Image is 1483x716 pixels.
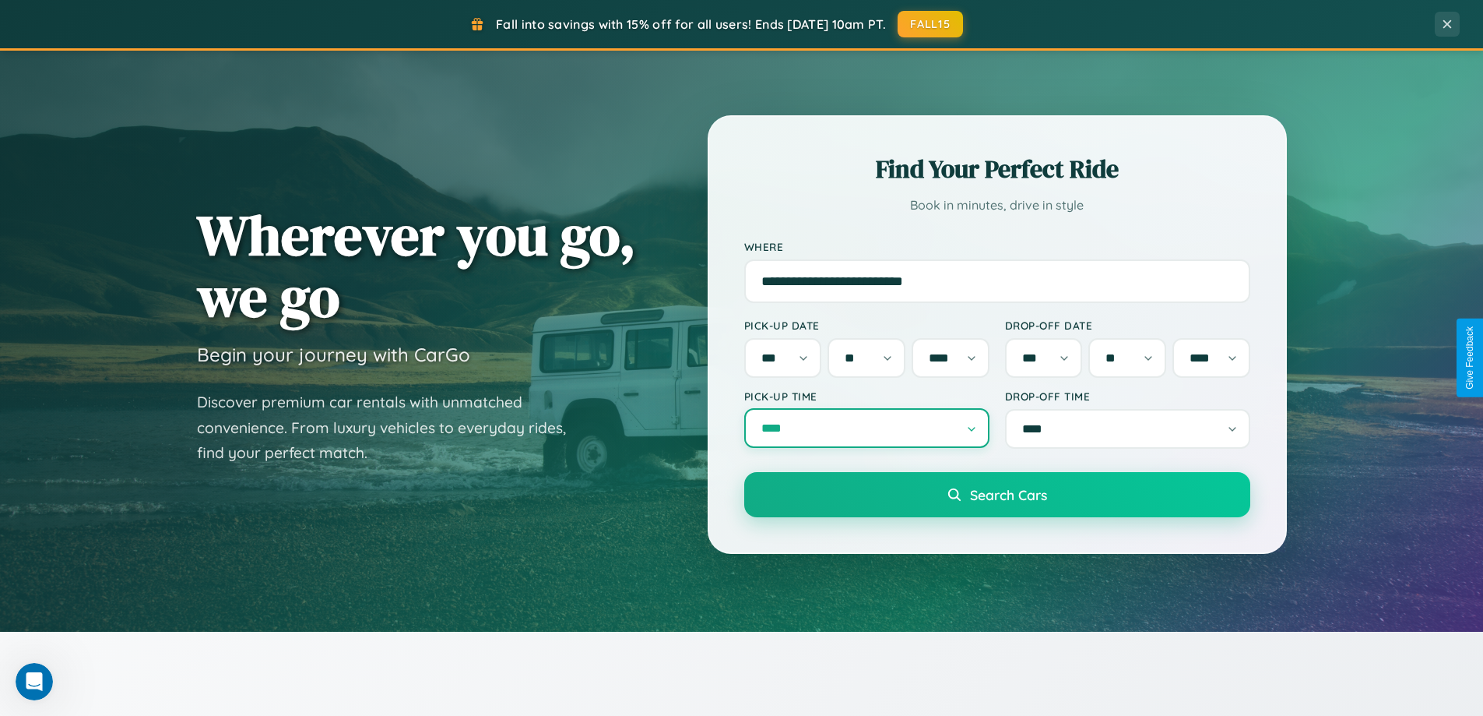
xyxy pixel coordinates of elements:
[970,486,1047,503] span: Search Cars
[16,663,53,700] iframe: Intercom live chat
[197,204,636,327] h1: Wherever you go, we go
[744,319,989,332] label: Pick-up Date
[1464,326,1475,390] div: Give Feedback
[197,390,586,466] p: Discover premium car rentals with unmatched convenience. From luxury vehicles to everyday rides, ...
[744,472,1250,517] button: Search Cars
[496,16,886,32] span: Fall into savings with 15% off for all users! Ends [DATE] 10am PT.
[744,240,1250,253] label: Where
[1005,319,1250,332] label: Drop-off Date
[744,390,989,403] label: Pick-up Time
[898,11,963,37] button: FALL15
[744,152,1250,186] h2: Find Your Perfect Ride
[1005,390,1250,403] label: Drop-off Time
[744,194,1250,217] p: Book in minutes, drive in style
[197,343,470,366] h3: Begin your journey with CarGo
